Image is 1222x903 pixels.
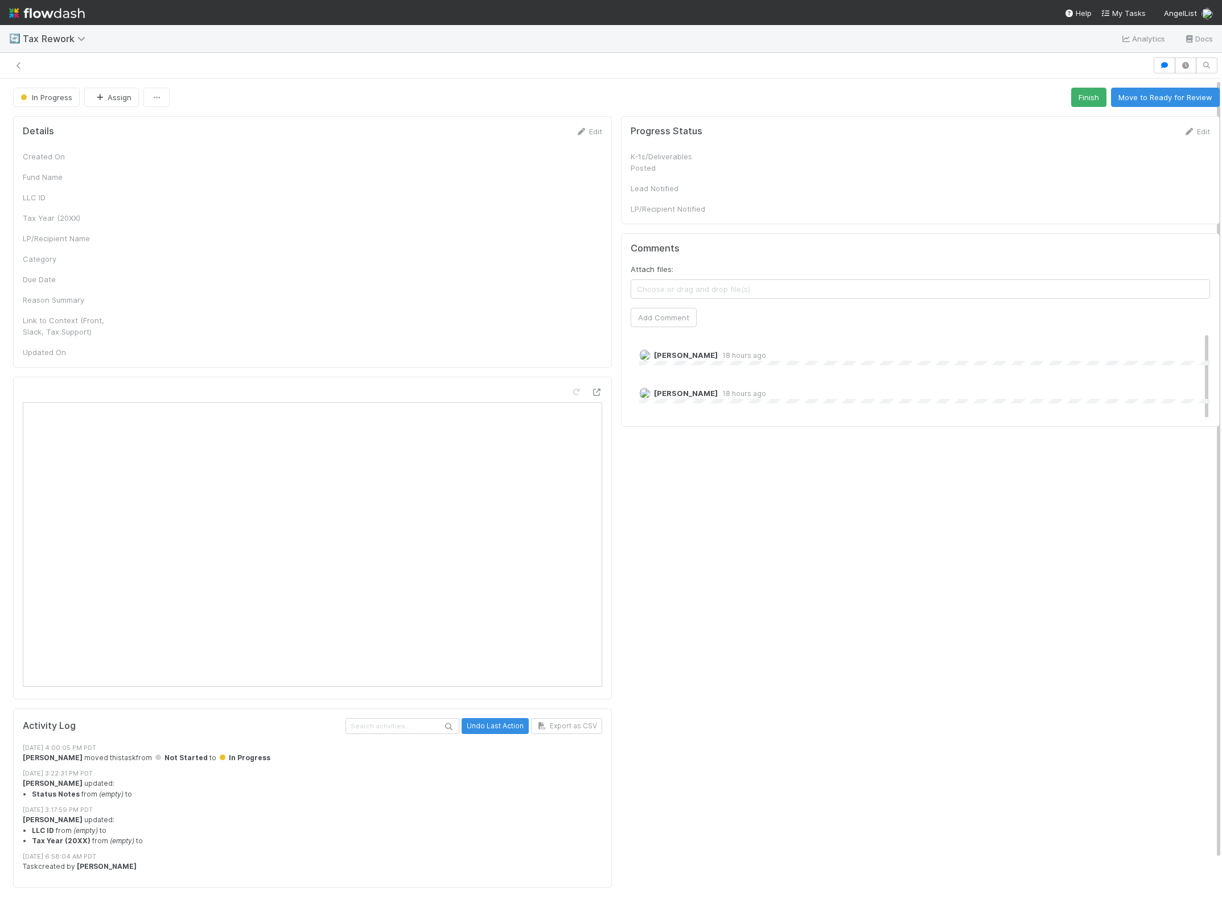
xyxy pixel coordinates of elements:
button: Move to Ready for Review [1111,88,1220,107]
em: (empty) [73,826,98,835]
div: Link to Context (Front, Slack, Tax Support) [23,315,108,337]
span: Not Started [154,753,208,762]
div: Fund Name [23,171,108,183]
h5: Activity Log [23,720,343,732]
button: Undo Last Action [462,718,529,734]
h5: Progress Status [631,126,702,137]
strong: [PERSON_NAME] [23,753,83,762]
label: Attach files: [631,263,673,275]
div: Category [23,253,108,265]
div: Lead Notified [631,183,716,194]
button: Finish [1071,88,1106,107]
div: LLC ID [23,192,108,203]
span: AngelList [1164,9,1197,18]
img: avatar_cc3a00d7-dd5c-4a2f-8d58-dd6545b20c0d.png [1202,8,1213,19]
div: Due Date [23,274,108,285]
span: My Tasks [1101,9,1146,18]
span: In Progress [18,93,72,102]
a: Analytics [1121,32,1166,46]
h5: Comments [631,243,1210,254]
strong: [PERSON_NAME] [77,862,137,871]
li: from to [32,836,613,846]
span: 18 hours ago [718,389,766,398]
div: Reason Summary [23,294,108,306]
span: 18 hours ago [718,351,766,360]
a: Docs [1184,32,1213,46]
div: Created On [23,151,108,162]
div: [DATE] 4:00:05 PM PDT [23,743,613,753]
strong: Tax Year (20XX) [32,836,90,845]
img: logo-inverted-e16ddd16eac7371096b0.svg [9,3,85,23]
div: [DATE] 6:58:04 AM PDT [23,852,613,861]
div: updated: [23,815,613,846]
span: [PERSON_NAME] [654,389,718,398]
a: Edit [1183,127,1210,136]
em: (empty) [99,790,124,798]
strong: [PERSON_NAME] [23,815,83,824]
div: Updated On [23,347,108,358]
button: Add Comment [631,308,697,327]
div: LP/Recipient Name [23,233,108,244]
strong: LLC ID [32,826,54,835]
span: In Progress [218,753,270,762]
button: In Progress [13,88,80,107]
strong: Status Notes [32,790,80,798]
div: Tax Year (20XX) [23,212,108,224]
div: K-1s/Deliverables Posted [631,151,716,174]
span: 🔄 [9,34,20,43]
img: avatar_04ed6c9e-3b93-401c-8c3a-8fad1b1fc72c.png [639,387,651,399]
button: Export as CSV [531,718,602,734]
span: [PERSON_NAME] [654,351,718,360]
div: Task created by [23,861,613,872]
h5: Details [23,126,54,137]
input: Search activities... [345,718,459,733]
div: [DATE] 3:17:59 PM PDT [23,805,613,815]
div: [DATE] 3:22:31 PM PDT [23,769,613,778]
span: Choose or drag and drop file(s) [631,280,1209,298]
span: Tax Rework [23,33,91,44]
em: (empty) [110,836,134,845]
li: from to [32,789,613,799]
a: My Tasks [1101,7,1146,19]
div: Help [1064,7,1092,19]
button: Assign [84,88,139,107]
img: avatar_04ed6c9e-3b93-401c-8c3a-8fad1b1fc72c.png [639,349,651,361]
div: moved this task from to [23,753,613,763]
div: updated: [23,778,613,799]
li: from to [32,826,613,836]
div: LP/Recipient Notified [631,203,716,215]
a: Edit [575,127,602,136]
strong: [PERSON_NAME] [23,779,83,787]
